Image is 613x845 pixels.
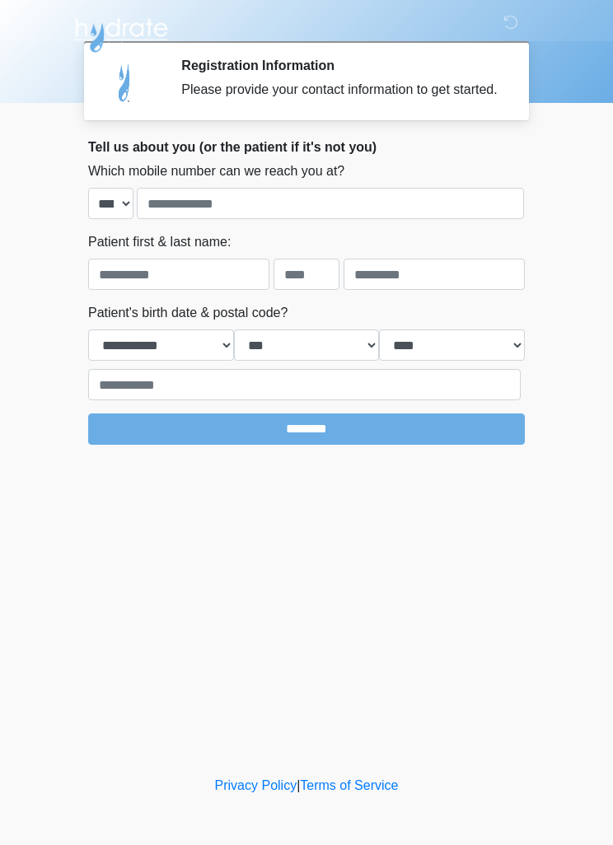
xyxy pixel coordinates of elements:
a: | [297,778,300,792]
div: Please provide your contact information to get started. [181,80,500,100]
img: Hydrate IV Bar - Chandler Logo [72,12,171,54]
label: Patient first & last name: [88,232,231,252]
a: Terms of Service [300,778,398,792]
img: Agent Avatar [101,58,150,107]
label: Patient's birth date & postal code? [88,303,288,323]
a: Privacy Policy [215,778,297,792]
label: Which mobile number can we reach you at? [88,161,344,181]
h2: Tell us about you (or the patient if it's not you) [88,139,525,155]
